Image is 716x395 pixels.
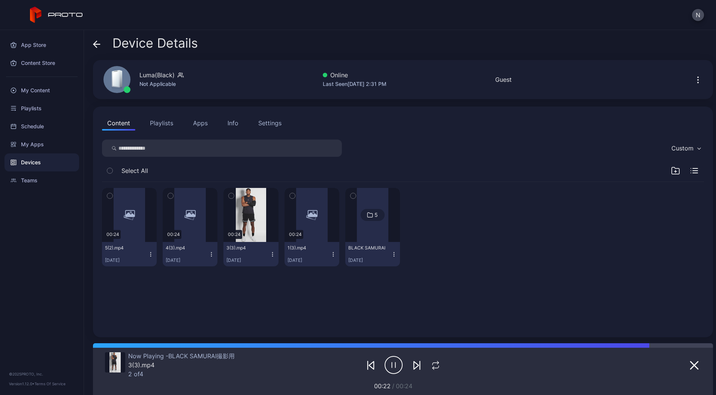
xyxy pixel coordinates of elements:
[102,116,135,131] button: Content
[374,212,378,218] div: 5
[258,119,282,128] div: Settings
[4,54,79,72] a: Content Store
[226,245,268,251] div: 3(3).mp4
[253,116,287,131] button: Settings
[288,245,329,251] div: 1(3).mp4
[34,381,66,386] a: Terms Of Service
[692,9,704,21] button: N
[223,242,278,266] button: 3(3).mp4[DATE]
[166,257,208,263] div: [DATE]
[348,245,389,251] div: BLACK SAMURAI
[222,116,244,131] button: Info
[345,242,400,266] button: BLACK SAMURAI[DATE]
[9,371,75,377] div: © 2025 PROTO, Inc.
[128,370,235,378] div: 2 of 4
[121,166,148,175] span: Select All
[348,257,391,263] div: [DATE]
[112,36,198,50] span: Device Details
[9,381,34,386] span: Version 1.12.0 •
[4,117,79,135] a: Schedule
[166,352,235,360] span: BLACK SAMURAI撮影用
[4,36,79,54] a: App Store
[374,382,391,390] span: 00:22
[226,257,269,263] div: [DATE]
[105,245,146,251] div: 5(2).mp4
[105,257,148,263] div: [DATE]
[228,119,238,128] div: Info
[139,71,175,80] div: Luma(Black)
[4,99,79,117] a: Playlists
[139,80,184,89] div: Not Applicable
[392,382,394,390] span: /
[4,135,79,153] a: My Apps
[188,116,213,131] button: Apps
[163,242,217,266] button: 4(3).mp4[DATE]
[145,116,178,131] button: Playlists
[128,352,235,360] div: Now Playing
[4,81,79,99] a: My Content
[166,245,207,251] div: 4(3).mp4
[128,361,235,369] div: 3(3).mp4
[396,382,412,390] span: 00:24
[671,144,694,152] div: Custom
[285,242,339,266] button: 1(3).mp4[DATE]
[668,140,704,157] button: Custom
[102,242,157,266] button: 5(2).mp4[DATE]
[323,80,386,89] div: Last Seen [DATE] 2:31 PM
[323,71,386,80] div: Online
[4,153,79,171] a: Devices
[288,257,330,263] div: [DATE]
[495,75,512,84] div: Guest
[4,171,79,189] a: Teams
